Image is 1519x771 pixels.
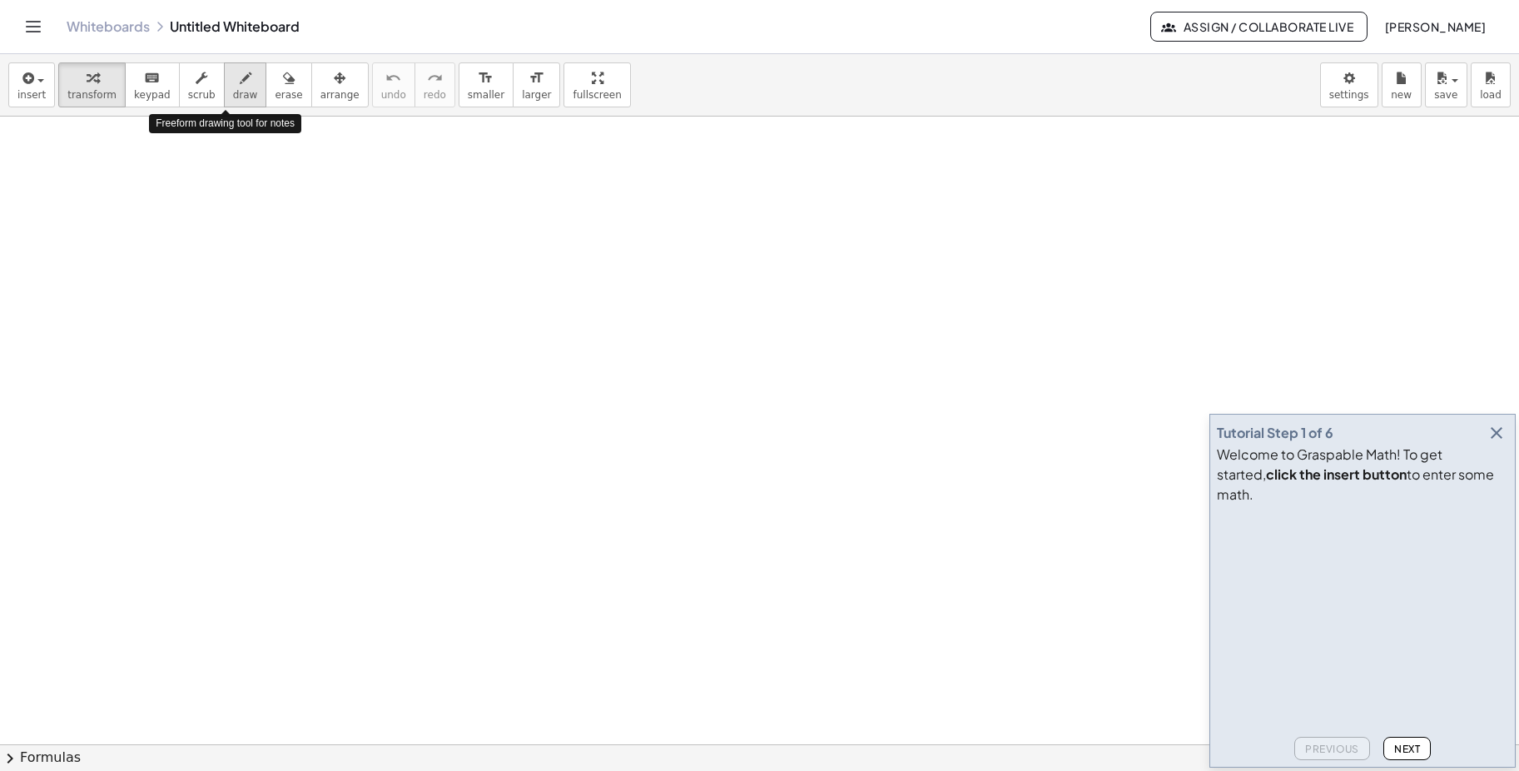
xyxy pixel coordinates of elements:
span: transform [67,89,117,101]
button: scrub [179,62,225,107]
button: keyboardkeypad [125,62,180,107]
span: Assign / Collaborate Live [1164,19,1353,34]
div: Freeform drawing tool for notes [149,114,301,133]
button: load [1471,62,1511,107]
span: save [1434,89,1457,101]
button: new [1382,62,1422,107]
button: undoundo [372,62,415,107]
div: Welcome to Graspable Math! To get started, to enter some math. [1217,445,1508,505]
div: Tutorial Step 1 of 6 [1217,423,1333,443]
button: erase [266,62,311,107]
button: save [1425,62,1467,107]
i: keyboard [144,68,160,88]
span: insert [17,89,46,101]
button: Toggle navigation [20,13,47,40]
i: format_size [478,68,494,88]
i: redo [427,68,443,88]
span: new [1391,89,1412,101]
span: load [1480,89,1502,101]
button: arrange [311,62,369,107]
span: redo [424,89,446,101]
a: Whiteboards [67,18,150,35]
span: undo [381,89,406,101]
button: Assign / Collaborate Live [1150,12,1368,42]
i: format_size [529,68,544,88]
b: click the insert button [1266,465,1407,483]
button: settings [1320,62,1378,107]
span: keypad [134,89,171,101]
button: [PERSON_NAME] [1371,12,1499,42]
button: Next [1383,737,1431,760]
span: fullscreen [573,89,621,101]
button: draw [224,62,267,107]
span: Next [1394,743,1420,755]
span: settings [1329,89,1369,101]
span: [PERSON_NAME] [1384,19,1486,34]
button: insert [8,62,55,107]
span: smaller [468,89,504,101]
span: scrub [188,89,216,101]
button: format_sizesmaller [459,62,514,107]
span: erase [275,89,302,101]
button: fullscreen [563,62,630,107]
span: arrange [320,89,360,101]
button: format_sizelarger [513,62,560,107]
span: larger [522,89,551,101]
button: transform [58,62,126,107]
span: draw [233,89,258,101]
i: undo [385,68,401,88]
button: redoredo [414,62,455,107]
